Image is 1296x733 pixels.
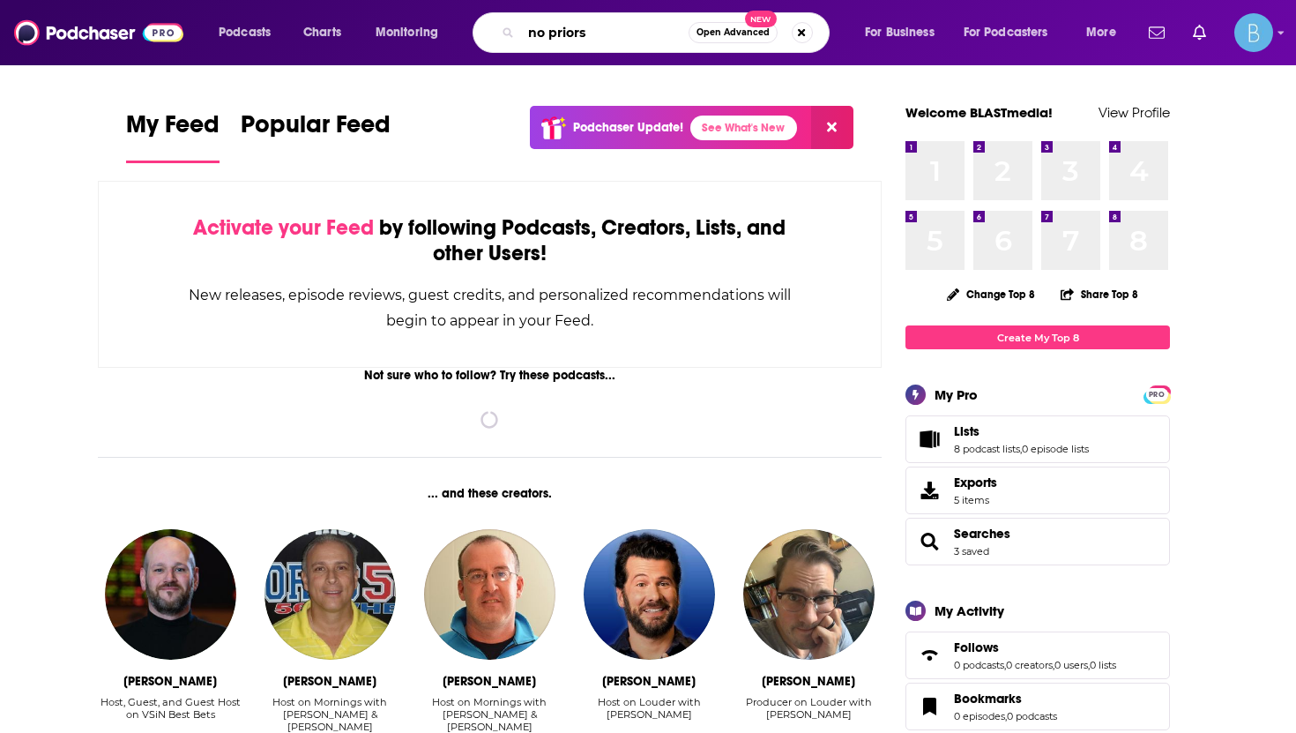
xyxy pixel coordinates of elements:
[1099,104,1170,121] a: View Profile
[1020,443,1022,455] span: ,
[241,109,391,163] a: Popular Feed
[1005,710,1007,722] span: ,
[736,696,882,721] div: Producer on Louder with [PERSON_NAME]
[584,529,714,660] img: Steven Crowder
[363,19,461,47] button: open menu
[1088,659,1090,671] span: ,
[954,545,989,557] a: 3 saved
[98,486,882,501] div: ... and these creators.
[1060,277,1139,311] button: Share Top 8
[905,518,1170,565] span: Searches
[1006,659,1053,671] a: 0 creators
[853,19,957,47] button: open menu
[1186,18,1213,48] a: Show notifications dropdown
[954,443,1020,455] a: 8 podcast lists
[905,415,1170,463] span: Lists
[241,109,391,150] span: Popular Feed
[689,22,778,43] button: Open AdvancedNew
[573,120,683,135] p: Podchaser Update!
[219,20,271,45] span: Podcasts
[912,529,947,554] a: Searches
[954,526,1010,542] a: Searches
[424,529,555,660] img: Eli Savoie
[1146,387,1167,400] a: PRO
[521,19,689,47] input: Search podcasts, credits, & more...
[1074,19,1138,47] button: open menu
[865,20,935,45] span: For Business
[1007,710,1057,722] a: 0 podcasts
[954,710,1005,722] a: 0 episodes
[954,640,1116,655] a: Follows
[745,11,777,27] span: New
[1234,13,1273,52] span: Logged in as BLASTmedia
[1053,659,1054,671] span: ,
[602,674,696,689] div: Steven Crowder
[905,632,1170,679] span: Follows
[283,674,376,689] div: Greg Gaston
[954,475,997,490] span: Exports
[193,214,374,241] span: Activate your Feed
[98,368,882,383] div: Not sure who to follow? Try these podcasts...
[964,20,1048,45] span: For Podcasters
[292,19,352,47] a: Charts
[1142,18,1172,48] a: Show notifications dropdown
[696,28,770,37] span: Open Advanced
[1004,659,1006,671] span: ,
[187,282,793,333] div: New releases, episode reviews, guest credits, and personalized recommendations will begin to appe...
[954,691,1022,707] span: Bookmarks
[577,696,722,721] div: Host on Louder with [PERSON_NAME]
[206,19,294,47] button: open menu
[912,427,947,452] a: Lists
[912,694,947,719] a: Bookmarks
[952,19,1074,47] button: open menu
[1054,659,1088,671] a: 0 users
[954,494,997,506] span: 5 items
[14,16,183,49] img: Podchaser - Follow, Share and Rate Podcasts
[187,215,793,266] div: by following Podcasts, Creators, Lists, and other Users!
[912,478,947,503] span: Exports
[954,640,999,655] span: Follows
[257,696,403,733] div: Host on Mornings with [PERSON_NAME] & [PERSON_NAME]
[905,325,1170,349] a: Create My Top 8
[762,674,855,689] div: Jared Monroe
[936,283,1046,305] button: Change Top 8
[1090,659,1116,671] a: 0 lists
[1022,443,1089,455] a: 0 episode lists
[954,423,979,439] span: Lists
[935,602,1004,619] div: My Activity
[954,691,1057,707] a: Bookmarks
[1146,388,1167,401] span: PRO
[1086,20,1116,45] span: More
[1234,13,1273,52] img: User Profile
[105,529,235,660] img: Wes Reynolds
[376,20,438,45] span: Monitoring
[905,104,1053,121] a: Welcome BLASTmedia!
[954,659,1004,671] a: 0 podcasts
[1234,13,1273,52] button: Show profile menu
[123,674,217,689] div: Wes Reynolds
[954,423,1089,439] a: Lists
[743,529,874,660] img: Jared Monroe
[905,467,1170,514] a: Exports
[690,116,797,140] a: See What's New
[417,696,562,733] div: Host on Mornings with [PERSON_NAME] & [PERSON_NAME]
[98,696,243,721] div: Host, Guest, and Guest Host on VSiN Best Bets
[935,386,978,403] div: My Pro
[303,20,341,45] span: Charts
[443,674,536,689] div: Eli Savoie
[905,683,1170,730] span: Bookmarks
[489,12,846,53] div: Search podcasts, credits, & more...
[912,643,947,668] a: Follows
[264,529,395,660] img: Greg Gaston
[126,109,220,163] a: My Feed
[126,109,220,150] span: My Feed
